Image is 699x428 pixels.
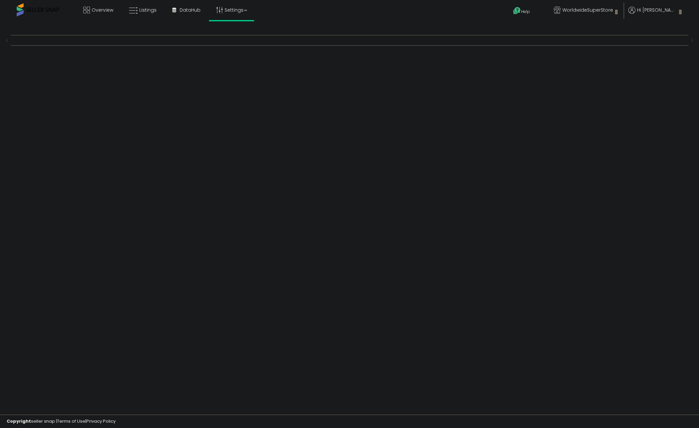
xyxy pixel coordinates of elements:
span: Overview [92,7,113,13]
a: Help [508,2,543,22]
span: Help [521,9,530,14]
a: Hi [PERSON_NAME] [628,7,682,22]
span: Hi [PERSON_NAME] [637,7,677,13]
span: DataHub [180,7,201,13]
span: Listings [139,7,157,13]
i: Get Help [513,7,521,15]
span: WorldwideSuperStore [562,7,613,13]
